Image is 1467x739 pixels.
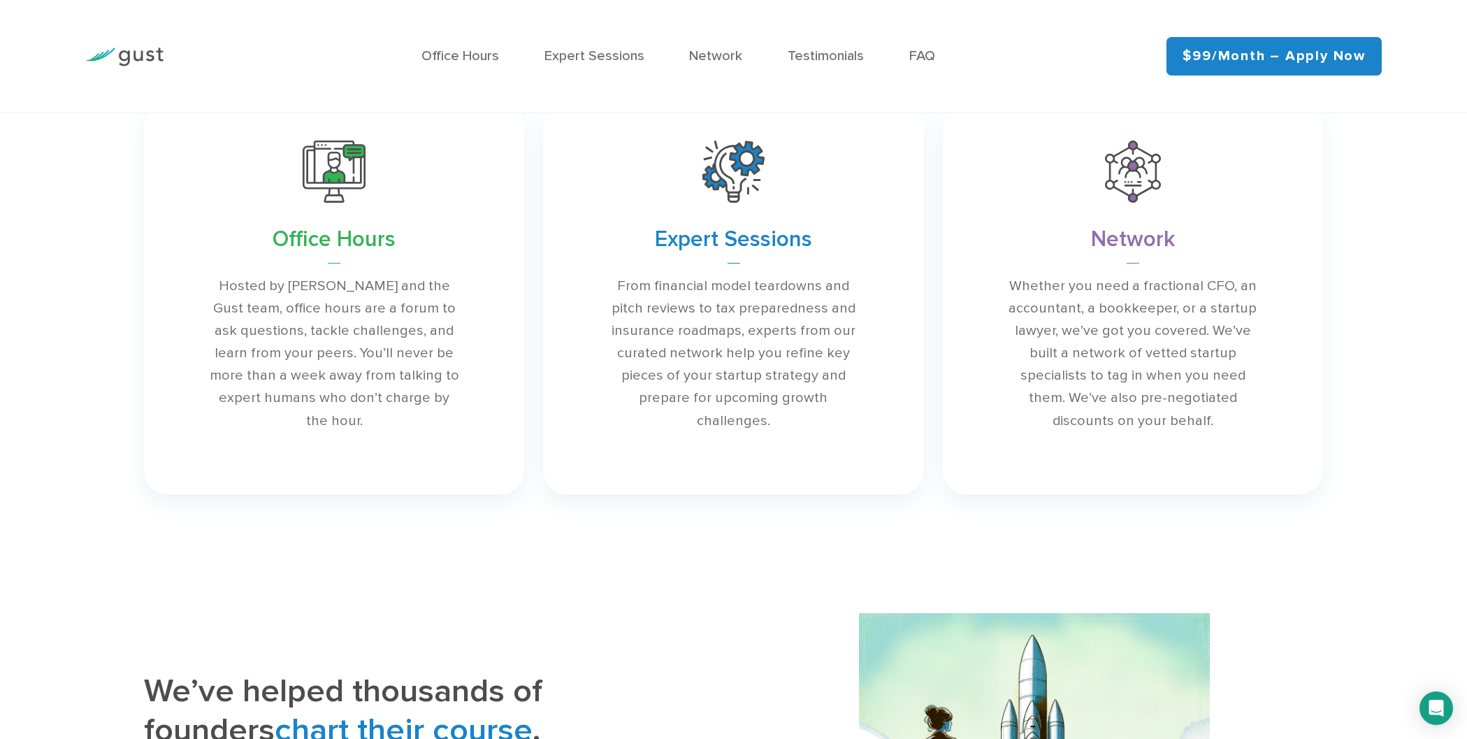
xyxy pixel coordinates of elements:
[1419,691,1453,725] div: Open Intercom Messenger
[788,48,864,64] a: Testimonials
[909,48,935,64] a: FAQ
[544,48,644,64] a: Expert Sessions
[85,48,164,66] img: Gust Logo
[1166,37,1382,75] a: $99/month – Apply Now
[421,48,499,64] a: Office Hours
[689,48,742,64] a: Network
